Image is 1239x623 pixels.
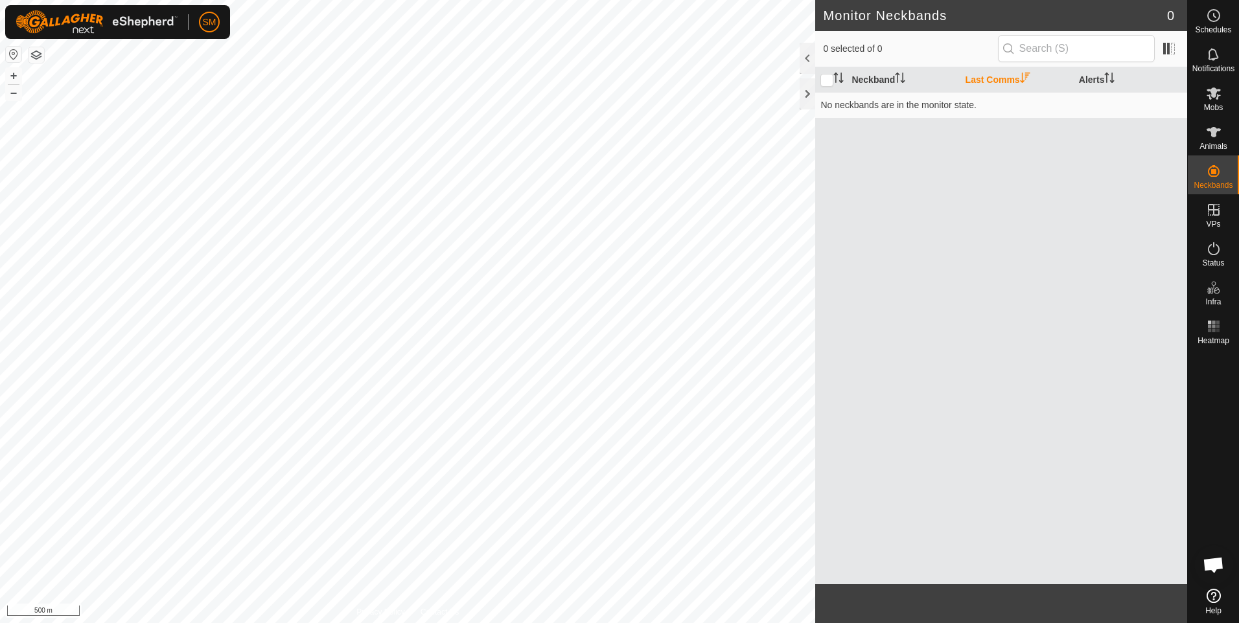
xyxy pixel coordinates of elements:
[6,85,21,100] button: –
[203,16,216,29] span: SM
[6,68,21,84] button: +
[1202,259,1224,267] span: Status
[1198,337,1229,345] span: Heatmap
[29,47,44,63] button: Map Layers
[895,74,905,85] p-sorticon: Activate to sort
[1205,607,1222,615] span: Help
[1192,65,1234,73] span: Notifications
[1205,298,1221,306] span: Infra
[1206,220,1220,228] span: VPs
[846,67,960,93] th: Neckband
[1167,6,1174,25] span: 0
[1194,181,1233,189] span: Neckbands
[1104,74,1115,85] p-sorticon: Activate to sort
[16,10,178,34] img: Gallagher Logo
[823,42,997,56] span: 0 selected of 0
[998,35,1155,62] input: Search (S)
[823,8,1166,23] h2: Monitor Neckbands
[6,47,21,62] button: Reset Map
[356,606,405,618] a: Privacy Policy
[1204,104,1223,111] span: Mobs
[1194,545,1233,584] div: Open chat
[1074,67,1187,93] th: Alerts
[960,67,1074,93] th: Last Comms
[421,606,459,618] a: Contact Us
[1020,74,1030,85] p-sorticon: Activate to sort
[1195,26,1231,34] span: Schedules
[1199,142,1227,150] span: Animals
[833,74,844,85] p-sorticon: Activate to sort
[1188,583,1239,620] a: Help
[815,92,1187,118] td: No neckbands are in the monitor state.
